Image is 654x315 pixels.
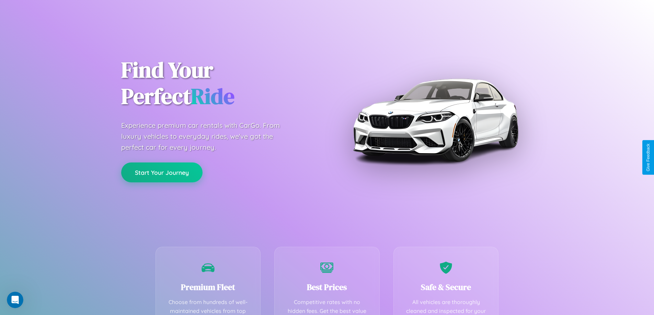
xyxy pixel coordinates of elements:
span: Ride [191,81,234,111]
h1: Find Your Perfect [121,57,317,110]
div: Give Feedback [646,144,651,171]
h3: Safe & Secure [404,281,488,293]
iframe: Intercom live chat [7,292,23,308]
img: Premium BMW car rental vehicle [349,34,521,206]
h3: Best Prices [285,281,369,293]
p: Experience premium car rentals with CarGo. From luxury vehicles to everyday rides, we've got the ... [121,120,293,153]
button: Start Your Journey [121,162,203,182]
h3: Premium Fleet [166,281,250,293]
